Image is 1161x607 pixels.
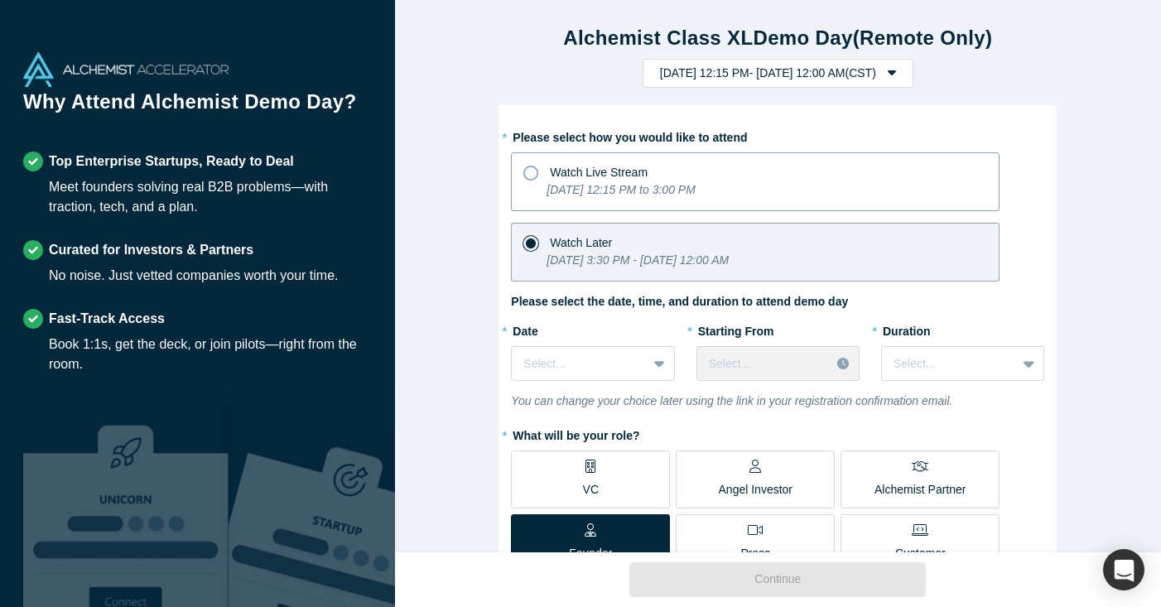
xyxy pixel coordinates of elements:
[550,166,648,179] span: Watch Live Stream
[511,394,952,407] i: You can change your choice later using the link in your registration confirmation email.
[511,317,674,340] label: Date
[49,266,339,286] div: No noise. Just vetted companies worth your time.
[49,154,294,168] strong: Top Enterprise Startups, Ready to Deal
[719,481,793,499] p: Angel Investor
[49,243,253,257] strong: Curated for Investors & Partners
[643,59,913,88] button: [DATE] 12:15 PM- [DATE] 12:00 AM(CST)
[49,335,372,374] div: Book 1:1s, get the deck, or join pilots—right from the room.
[629,562,926,597] button: Continue
[49,311,165,325] strong: Fast-Track Access
[563,26,992,49] strong: Alchemist Class XL Demo Day (Remote Only)
[547,183,695,196] i: [DATE] 12:15 PM to 3:00 PM
[550,236,612,249] span: Watch Later
[696,317,774,340] label: Starting From
[511,123,1044,147] label: Please select how you would like to attend
[511,422,1044,445] label: What will be your role?
[874,481,966,499] p: Alchemist Partner
[511,293,848,311] label: Please select the date, time, and duration to attend demo day
[23,87,372,128] h1: Why Attend Alchemist Demo Day?
[23,52,229,87] img: Alchemist Accelerator Logo
[569,545,612,562] p: Founder
[881,317,1044,340] label: Duration
[583,481,599,499] p: VC
[49,177,372,217] div: Meet founders solving real B2B problems—with traction, tech, and a plan.
[895,545,946,562] p: Customer
[740,545,770,562] p: Press
[547,253,729,267] i: [DATE] 3:30 PM - [DATE] 12:00 AM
